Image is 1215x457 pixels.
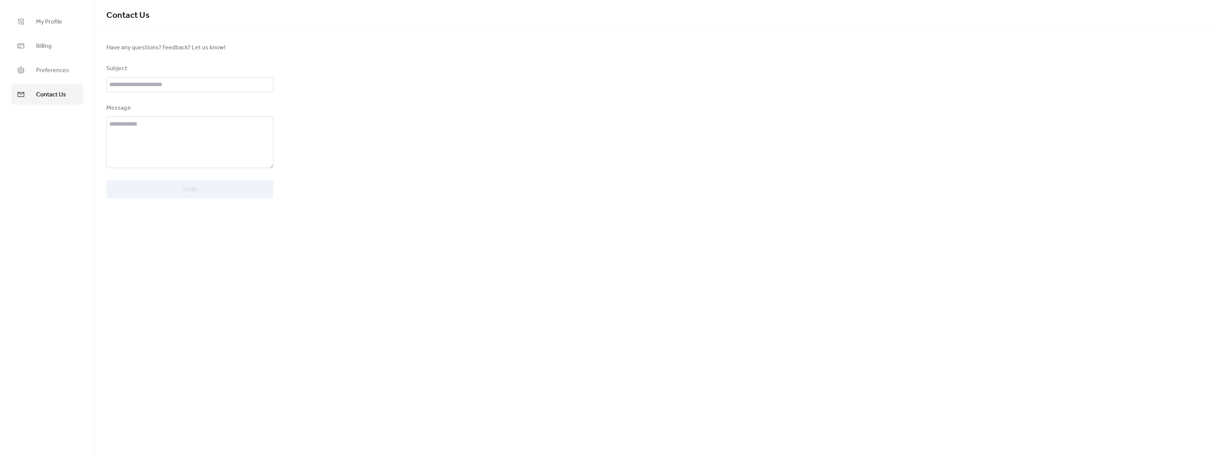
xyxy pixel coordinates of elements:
span: My Profile [36,17,62,27]
div: Subject [106,64,272,73]
span: Contact Us [106,7,150,24]
span: Preferences [36,66,69,75]
span: Billing [36,42,52,51]
a: Billing [11,36,83,56]
a: Contact Us [11,84,83,105]
span: Have any questions? Feedback? Let us know! [106,43,273,52]
span: Contact Us [36,90,66,99]
a: My Profile [11,11,83,32]
a: Preferences [11,60,83,80]
div: Message [106,104,272,113]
